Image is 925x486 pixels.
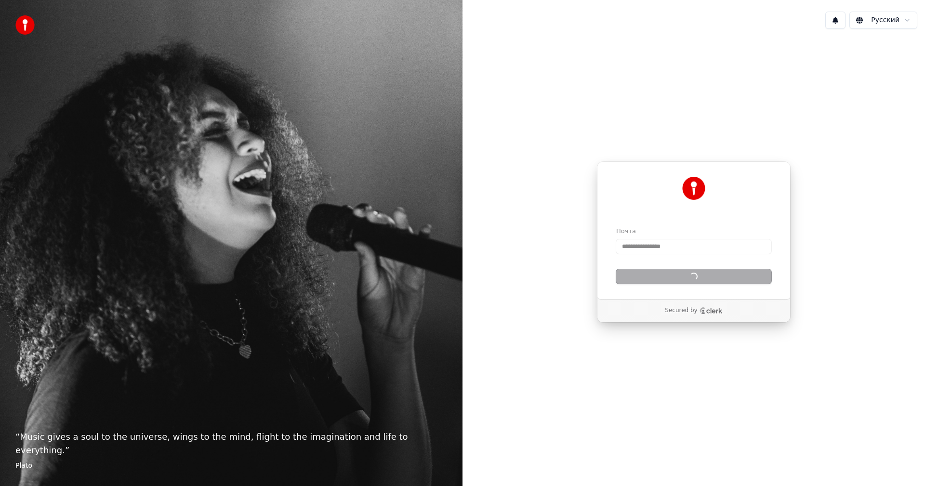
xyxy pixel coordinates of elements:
[15,430,447,457] p: “ Music gives a soul to the universe, wings to the mind, flight to the imagination and life to ev...
[700,307,723,314] a: Clerk logo
[15,461,447,471] footer: Plato
[665,307,697,315] p: Secured by
[682,177,705,200] img: Youka
[15,15,35,35] img: youka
